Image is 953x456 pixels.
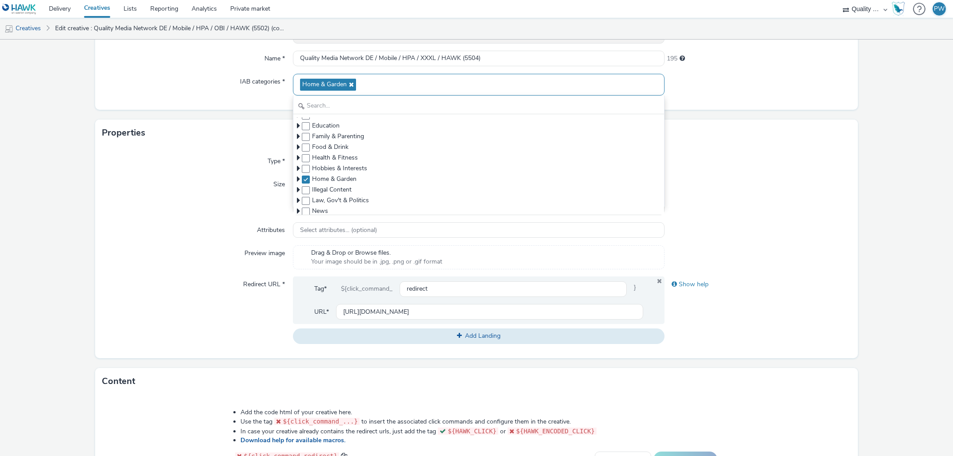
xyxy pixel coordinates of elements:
span: Education [312,121,340,130]
span: ${HAWK_CLICK} [448,428,497,435]
li: Use the tag to insert the associated click commands and configure them in the creative. [240,417,719,426]
h3: Properties [102,126,145,140]
img: mobile [4,24,13,33]
div: Show help [665,276,850,292]
li: Add the code html of your creative here. [240,408,719,417]
span: Hobbies & Interests [312,164,367,173]
button: Add Landing [293,328,665,344]
span: Home & Garden [312,175,356,184]
input: Name [293,51,665,66]
a: Download help for available macros. [240,436,349,444]
span: Law, Gov't & Politics [312,196,369,205]
a: Edit creative : Quality Media Network DE / Mobile / HPA / OBI / HAWK (5502) (copy) [51,18,289,39]
span: 195 [667,54,677,63]
span: } [627,281,643,297]
label: Attributes [253,222,288,235]
div: PW [934,2,945,16]
label: Size [270,176,288,189]
h3: Content [102,375,135,388]
span: Illegal Content [312,185,352,194]
span: Home & Garden [302,81,347,88]
span: Drag & Drop or Browse files. [311,248,442,257]
span: Food & Drink [312,143,348,152]
span: Select attributes... (optional) [300,227,377,234]
span: Your image should be in .jpg, .png or .gif format [311,257,442,266]
span: News [312,207,328,216]
span: ${click_command_...} [283,418,358,425]
input: url... [336,304,644,320]
img: Hawk Academy [892,2,905,16]
div: ${click_command_ [334,281,400,297]
label: Preview image [241,245,288,258]
label: Redirect URL * [240,276,288,289]
label: IAB categories * [236,74,288,86]
span: ${HAWK_ENCODED_CLICK} [516,428,595,435]
span: Health & Fitness [312,153,358,162]
input: Search... [293,99,665,114]
span: Family & Parenting [312,132,364,141]
img: undefined Logo [2,4,36,15]
span: Add Landing [465,332,501,340]
li: In case your creative already contains the redirect urls, just add the tag or [240,427,719,436]
label: Type * [264,153,288,166]
label: Name * [261,51,288,63]
div: Maximum 255 characters [680,54,685,63]
a: Hawk Academy [892,2,909,16]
